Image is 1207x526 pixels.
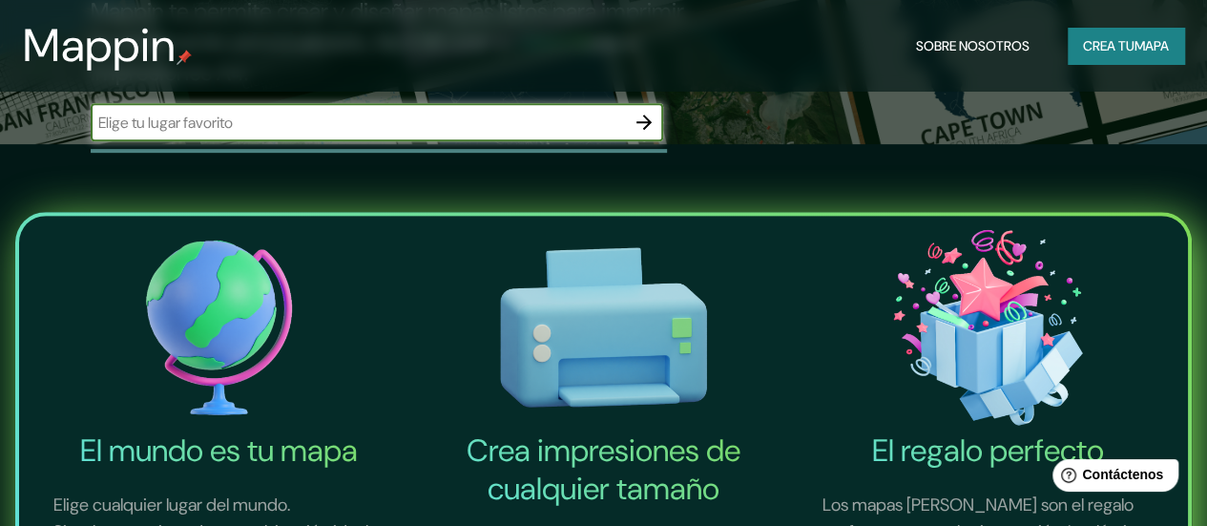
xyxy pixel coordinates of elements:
font: Sobre nosotros [916,37,1030,54]
img: El mundo es tu icono de mapa [31,223,407,431]
font: Mappin [23,15,177,75]
button: Crea tumapa [1068,28,1184,64]
iframe: Lanzador de widgets de ayuda [1037,452,1186,505]
font: El regalo perfecto [872,431,1104,471]
font: mapa [1134,37,1169,54]
img: pin de mapeo [177,50,192,65]
button: Sobre nosotros [908,28,1037,64]
img: El icono del regalo perfecto [800,223,1176,431]
font: Crea tu [1083,37,1134,54]
img: Crea impresiones de cualquier tamaño-icono [415,223,792,431]
font: El mundo es tu mapa [80,431,358,471]
font: Crea impresiones de cualquier tamaño [467,431,740,509]
input: Elige tu lugar favorito [91,112,625,134]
